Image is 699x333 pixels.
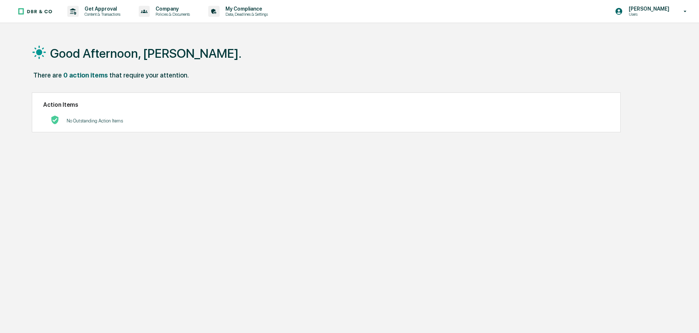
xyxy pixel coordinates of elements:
[220,6,272,12] p: My Compliance
[67,118,123,124] p: No Outstanding Action Items
[79,6,124,12] p: Get Approval
[150,6,194,12] p: Company
[18,8,53,15] img: logo
[220,12,272,17] p: Data, Deadlines & Settings
[33,71,62,79] div: There are
[43,101,609,108] h2: Action Items
[150,12,194,17] p: Policies & Documents
[623,12,673,17] p: Users
[51,116,59,124] img: No Actions logo
[63,71,108,79] div: 0 action items
[50,46,242,61] h1: Good Afternoon, [PERSON_NAME].
[623,6,673,12] p: [PERSON_NAME]
[79,12,124,17] p: Content & Transactions
[109,71,189,79] div: that require your attention.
